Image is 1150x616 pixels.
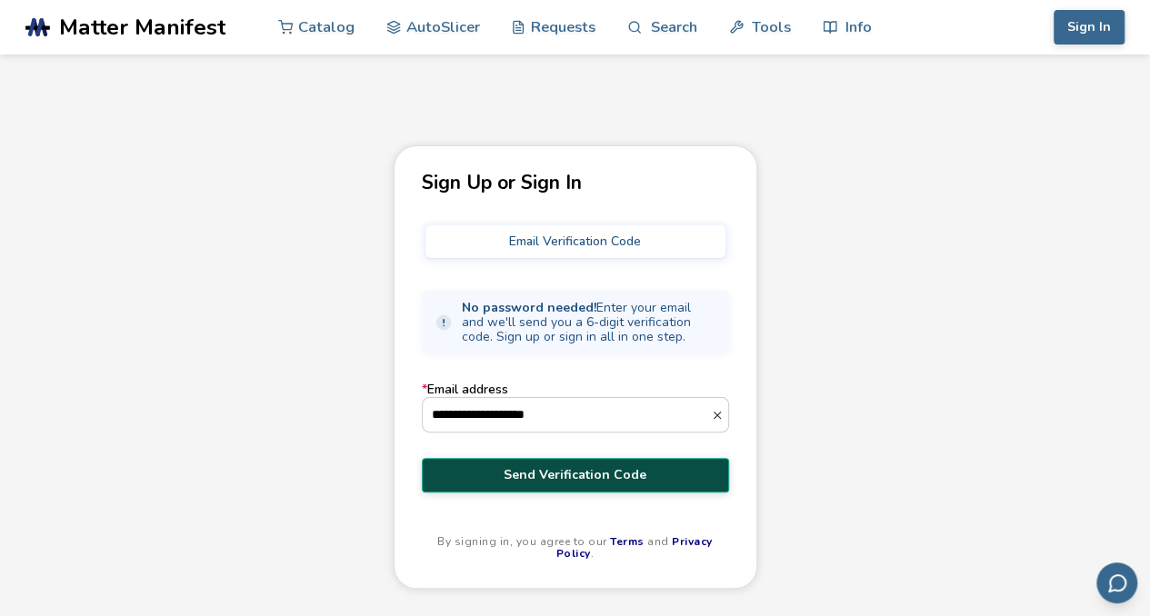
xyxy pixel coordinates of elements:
p: Sign Up or Sign In [422,174,729,193]
button: Send Verification Code [422,458,729,492]
strong: No password needed! [462,299,596,316]
span: Enter your email and we'll send you a 6-digit verification code. Sign up or sign in all in one step. [462,301,716,344]
a: Terms [610,534,645,549]
span: Matter Manifest [59,15,225,40]
a: Privacy Policy [556,534,713,561]
button: Sign In [1054,10,1125,45]
button: *Email address [711,409,728,422]
button: Email Verification Code [425,225,725,258]
p: By signing in, you agree to our and . [422,536,729,561]
label: Email address [422,383,729,432]
input: *Email address [423,398,711,431]
button: Send feedback via email [1096,562,1137,603]
span: Send Verification Code [435,468,715,482]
